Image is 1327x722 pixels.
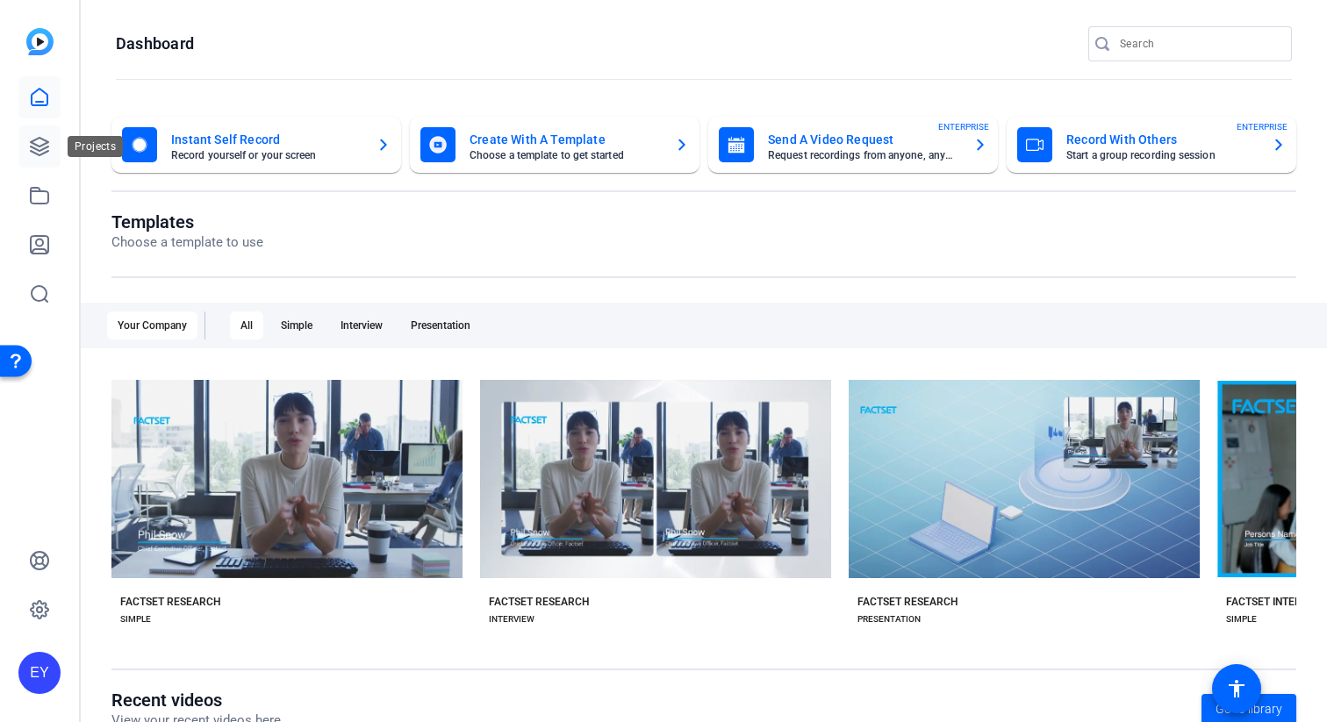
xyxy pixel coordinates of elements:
[116,33,194,54] h1: Dashboard
[111,211,263,232] h1: Templates
[1226,595,1321,609] div: FACTSET INTERNAL
[18,652,61,694] div: EY
[107,311,197,340] div: Your Company
[171,150,362,161] mat-card-subtitle: Record yourself or your screen
[111,690,281,711] h1: Recent videos
[1066,150,1258,161] mat-card-subtitle: Start a group recording session
[330,311,393,340] div: Interview
[470,150,661,161] mat-card-subtitle: Choose a template to get started
[111,232,263,253] p: Choose a template to use
[1007,117,1296,173] button: Record With OthersStart a group recording sessionENTERPRISE
[270,311,323,340] div: Simple
[1226,612,1257,626] div: SIMPLE
[857,595,958,609] div: FACTSET RESEARCH
[1066,129,1258,150] mat-card-title: Record With Others
[171,129,362,150] mat-card-title: Instant Self Record
[68,136,123,157] div: Projects
[111,117,401,173] button: Instant Self RecordRecord yourself or your screen
[938,120,989,133] span: ENTERPRISE
[1226,678,1247,699] mat-icon: accessibility
[410,117,699,173] button: Create With A TemplateChoose a template to get started
[489,612,534,626] div: INTERVIEW
[857,612,921,626] div: PRESENTATION
[470,129,661,150] mat-card-title: Create With A Template
[230,311,263,340] div: All
[1120,33,1278,54] input: Search
[768,150,959,161] mat-card-subtitle: Request recordings from anyone, anywhere
[26,28,54,55] img: blue-gradient.svg
[489,595,590,609] div: FACTSET RESEARCH
[400,311,481,340] div: Presentation
[120,595,221,609] div: FACTSET RESEARCH
[768,129,959,150] mat-card-title: Send A Video Request
[1237,120,1288,133] span: ENTERPRISE
[120,612,151,626] div: SIMPLE
[708,117,998,173] button: Send A Video RequestRequest recordings from anyone, anywhereENTERPRISE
